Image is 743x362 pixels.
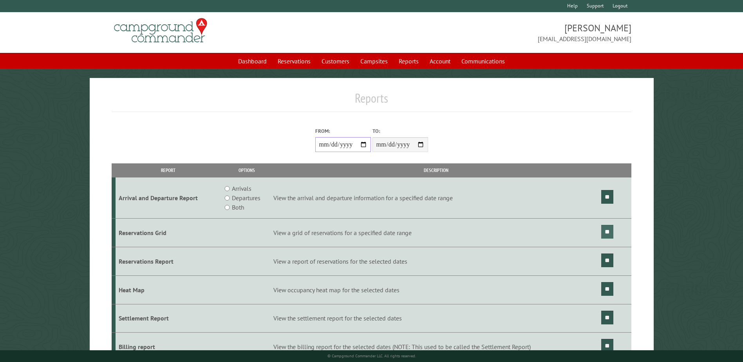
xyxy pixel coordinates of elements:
td: View a report of reservations for the selected dates [272,247,600,275]
small: © Campground Commander LLC. All rights reserved. [327,353,416,358]
label: Departures [232,193,260,203]
a: Reports [394,54,423,69]
td: View occupancy heat map for the selected dates [272,275,600,304]
td: View the billing report for the selected dates (NOTE: This used to be called the Settlement Report) [272,333,600,361]
th: Description [272,163,600,177]
a: Campsites [356,54,392,69]
td: Heat Map [116,275,221,304]
td: View the settlement report for the selected dates [272,304,600,333]
a: Dashboard [233,54,271,69]
th: Options [221,163,272,177]
td: View a grid of reservations for a specified date range [272,219,600,247]
td: Arrival and Departure Report [116,177,221,219]
h1: Reports [112,90,631,112]
label: From: [315,127,371,135]
td: Reservations Report [116,247,221,275]
td: Reservations Grid [116,219,221,247]
td: View the arrival and departure information for a specified date range [272,177,600,219]
a: Communications [457,54,510,69]
td: Billing report [116,333,221,361]
label: Arrivals [232,184,251,193]
td: Settlement Report [116,304,221,333]
label: To: [372,127,428,135]
a: Customers [317,54,354,69]
a: Reservations [273,54,315,69]
span: [PERSON_NAME] [EMAIL_ADDRESS][DOMAIN_NAME] [372,22,631,43]
label: Both [232,203,244,212]
img: Campground Commander [112,15,210,46]
th: Report [116,163,221,177]
a: Account [425,54,455,69]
